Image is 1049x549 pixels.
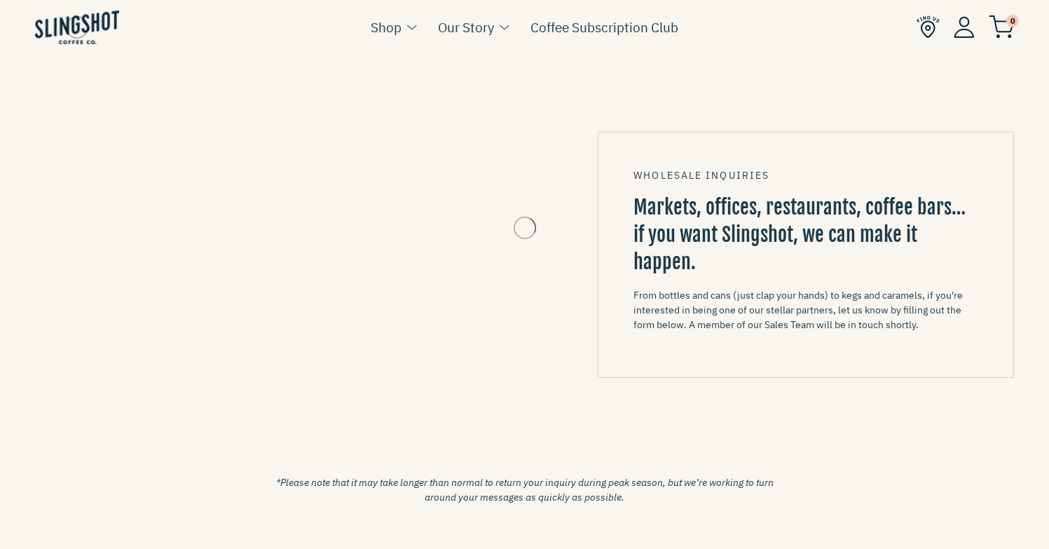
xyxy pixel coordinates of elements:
[989,15,1014,39] img: cart
[989,18,1014,35] a: 0
[633,194,978,276] h3: Markets, offices, restaurants, coffee bars… if you want Slingshot, we can make it happen.
[371,17,402,38] a: Shop
[954,16,975,38] img: Account
[1006,15,1019,27] span: 0
[438,17,494,38] a: Our Story
[633,168,978,183] div: WHOLESALE INQUIRIES
[276,476,774,503] em: *Please note that it may take longer than normal to return your inquiry during peak season, but w...
[917,15,940,39] img: Find Us
[530,17,678,38] a: Coffee Subscription Club
[633,288,978,332] p: From bottles and cans (just clap your hands) to kegs and caramels, if you're interested in being ...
